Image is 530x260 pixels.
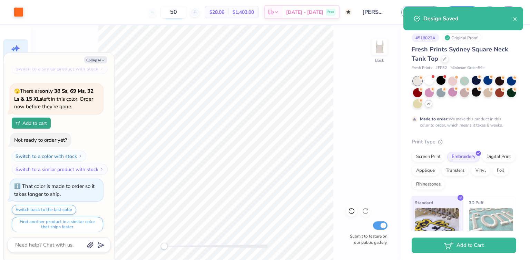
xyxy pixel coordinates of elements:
div: Rhinestones [412,179,445,190]
button: Switch back to the last color [12,205,76,215]
div: Back [375,57,384,63]
strong: only 38 Ss, 69 Ms, 32 Ls & 15 XLs [14,88,94,102]
button: Add to cart [12,118,51,129]
span: There are left in this color. Order now before they're gone. [14,88,94,110]
span: Fresh Prints [412,65,432,71]
div: Accessibility label [161,243,168,250]
button: Switch to a color with stock [12,151,86,162]
div: Applique [412,166,439,176]
img: Back [373,40,386,54]
span: Fresh Prints Sydney Square Neck Tank Top [412,45,508,63]
button: Find another product in a similar color that ships faster [12,217,103,232]
div: Transfers [441,166,469,176]
div: That color is made to order so it takes longer to ship. [14,183,95,198]
span: $28.06 [209,9,224,16]
span: [DATE] - [DATE] [286,9,323,16]
button: Add to Cart [412,238,516,253]
span: Free [327,10,334,14]
div: Design Saved [423,14,513,23]
div: Not ready to order yet? [14,137,67,143]
img: Switch to a color with stock [78,154,82,158]
img: Standard [415,208,459,242]
div: Print Type [412,138,516,146]
button: close [513,14,518,23]
div: Original Proof [443,33,481,42]
button: Switch to a similar product with stock [12,164,108,175]
img: 3D Puff [469,208,513,242]
input: – – [160,6,187,18]
img: Switch to a similar product with stock [100,167,104,171]
div: Screen Print [412,152,445,162]
div: Vinyl [471,166,490,176]
img: Switch to a similar product with stock [100,67,104,71]
label: Submit to feature on our public gallery. [346,233,387,246]
span: Minimum Order: 50 + [451,65,485,71]
div: # 518022A [412,33,439,42]
div: Digital Print [482,152,516,162]
span: 3D Puff [469,199,483,206]
input: Untitled Design [357,5,391,19]
button: Save as [401,6,441,18]
span: Standard [415,199,433,206]
span: # FP82 [435,65,447,71]
span: $1,403.00 [233,9,254,16]
button: Collapse [84,56,107,63]
span: 🫣 [14,88,20,94]
div: Embroidery [447,152,480,162]
img: Add to cart [16,121,20,125]
strong: Made to order: [420,116,449,122]
div: We make this product in this color to order, which means it takes 8 weeks. [420,116,505,128]
div: Foil [492,166,509,176]
button: Switch to a similar product with stock [12,63,108,74]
